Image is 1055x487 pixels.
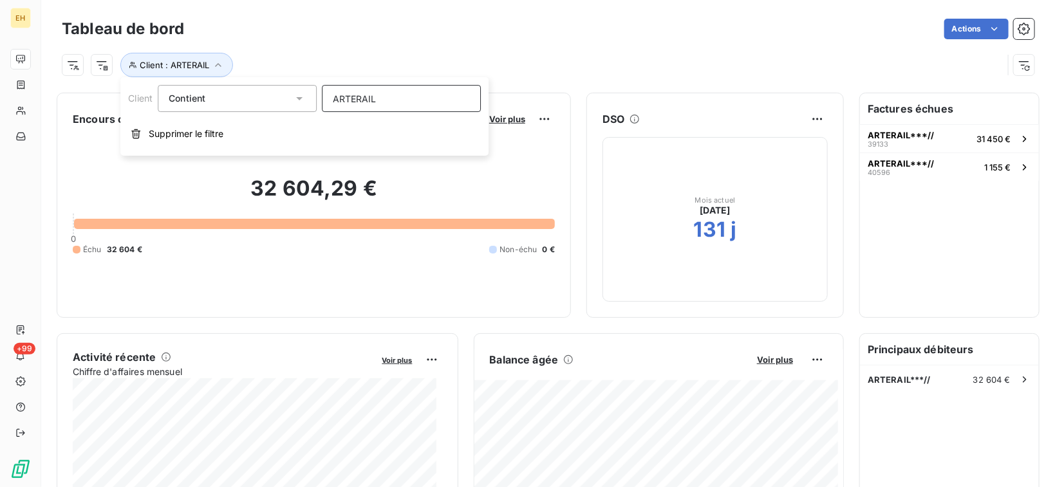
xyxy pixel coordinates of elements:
h2: 131 [694,217,725,243]
span: Mois actuel [695,196,736,204]
h6: DSO [602,111,624,127]
button: Actions [944,19,1009,39]
span: Non-échu [499,244,537,255]
h2: j [731,217,736,243]
button: Voir plus [485,113,529,125]
button: ARTERAIL***//405961 155 € [860,152,1039,181]
span: 32 604 € [107,244,142,255]
span: Supprimer le filtre [149,127,223,140]
span: Client : ARTERAIL [140,60,209,70]
span: 1 155 € [984,162,1011,172]
img: Logo LeanPay [10,459,31,479]
span: 31 450 € [976,134,1011,144]
h6: Principaux débiteurs [860,334,1039,365]
h6: Encours client [73,111,146,127]
span: Client [128,93,153,104]
span: 40596 [868,169,890,176]
span: [DATE] [700,204,731,217]
div: EH [10,8,31,28]
span: Voir plus [757,354,793,365]
input: placeholder [322,85,481,112]
h2: 32 604,29 € [73,176,555,214]
button: ARTERAIL***//3913331 450 € [860,124,1039,152]
h6: Balance âgée [490,352,559,367]
h6: Factures échues [860,93,1039,124]
span: +99 [14,343,35,354]
span: Échu [83,244,102,255]
span: Voir plus [489,114,525,124]
h3: Tableau de bord [62,17,184,41]
h6: Activité récente [73,349,156,365]
span: Voir plus [382,356,413,365]
span: Contient [169,93,205,104]
button: Supprimer le filtre [120,120,489,148]
span: 0 € [543,244,555,255]
span: 0 [71,234,76,244]
button: Client : ARTERAIL [120,53,233,77]
span: Chiffre d'affaires mensuel [73,365,373,378]
button: Voir plus [378,354,416,365]
span: 39133 [868,140,888,148]
button: Voir plus [753,354,797,365]
span: 32 604 € [973,374,1011,385]
iframe: Intercom live chat [1011,443,1042,474]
